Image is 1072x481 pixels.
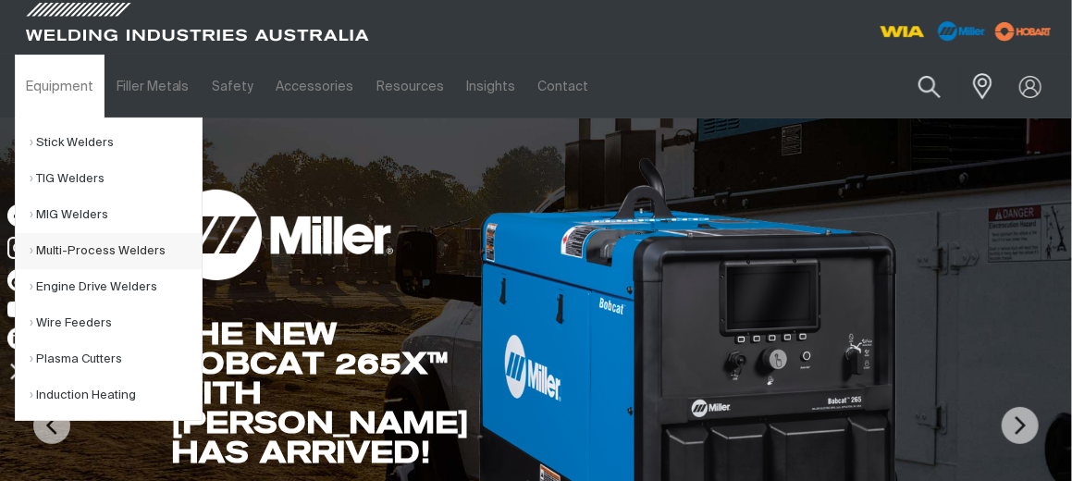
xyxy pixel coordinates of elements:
img: Facebook [7,204,30,227]
a: Contact [526,55,599,118]
img: Instagram [7,237,30,259]
a: Filler Metals [105,55,200,118]
a: Engine Drive Welders [30,269,202,305]
a: Equipment [15,55,105,118]
a: MIG Welders [30,197,202,233]
a: Accessories [265,55,364,118]
ul: Equipment Submenu [15,117,203,421]
a: Safety [201,55,265,118]
a: Stick Welders [30,125,202,161]
a: Wire Feeders [30,305,202,341]
img: miller [990,18,1057,45]
a: Insights [455,55,526,118]
nav: Main [15,55,796,118]
img: TikTok [7,269,30,291]
div: THE NEW BOBCAT 265X™ WITH [PERSON_NAME] HAS ARRIVED! [171,319,474,467]
a: Plasma Cutters [30,341,202,377]
img: YouTube [7,302,30,317]
img: LinkedIn [7,327,30,350]
input: Product name or item number... [875,65,961,108]
img: PrevArrow [33,407,70,444]
a: Resources [365,55,455,118]
img: NextArrow [1002,407,1039,444]
button: Search products [898,65,961,108]
a: Multi-Process Welders [30,233,202,269]
img: hide socials [3,355,34,387]
a: TIG Welders [30,161,202,197]
a: Induction Heating [30,377,202,413]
